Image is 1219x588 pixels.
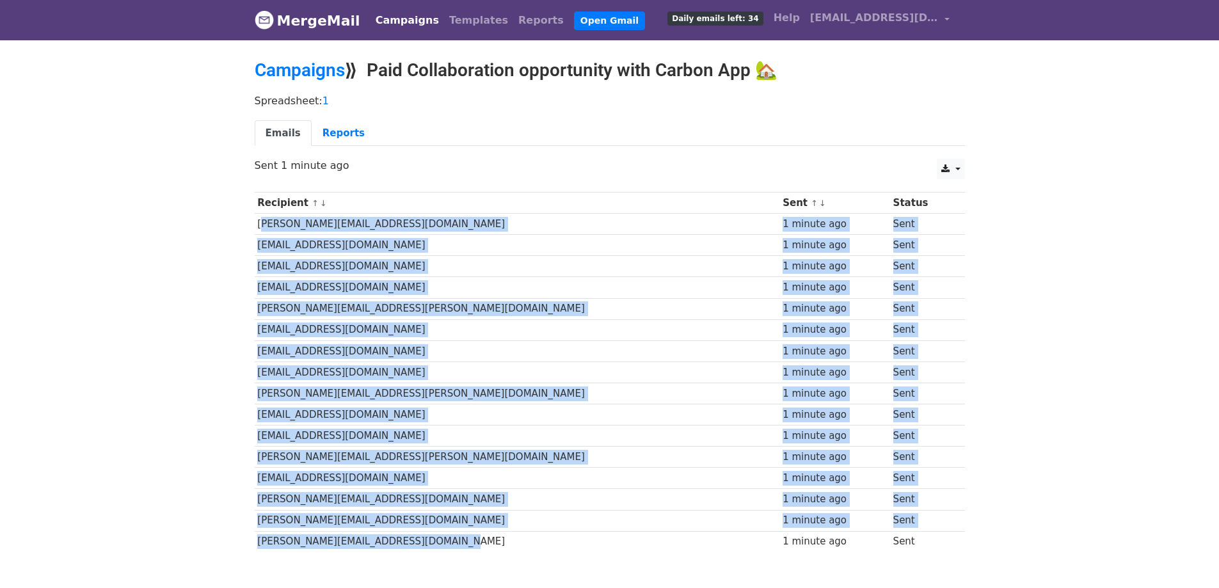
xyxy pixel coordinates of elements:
[783,238,887,253] div: 1 minute ago
[255,340,780,362] td: [EMAIL_ADDRESS][DOMAIN_NAME]
[255,489,780,510] td: [PERSON_NAME][EMAIL_ADDRESS][DOMAIN_NAME]
[890,489,955,510] td: Sent
[255,60,965,81] h2: ⟫ Paid Collaboration opportunity with Carbon App 🏡
[255,468,780,489] td: [EMAIL_ADDRESS][DOMAIN_NAME]
[890,510,955,531] td: Sent
[783,301,887,316] div: 1 minute ago
[783,217,887,232] div: 1 minute ago
[810,10,938,26] span: [EMAIL_ADDRESS][DOMAIN_NAME]
[890,298,955,319] td: Sent
[444,8,513,33] a: Templates
[255,319,780,340] td: [EMAIL_ADDRESS][DOMAIN_NAME]
[255,10,274,29] img: MergeMail logo
[779,193,889,214] th: Sent
[255,256,780,277] td: [EMAIL_ADDRESS][DOMAIN_NAME]
[890,193,955,214] th: Status
[255,60,345,81] a: Campaigns
[783,534,887,549] div: 1 minute ago
[667,12,763,26] span: Daily emails left: 34
[574,12,645,30] a: Open Gmail
[783,386,887,401] div: 1 minute ago
[783,322,887,337] div: 1 minute ago
[783,344,887,359] div: 1 minute ago
[783,280,887,295] div: 1 minute ago
[783,492,887,507] div: 1 minute ago
[662,5,768,31] a: Daily emails left: 34
[320,198,327,208] a: ↓
[255,214,780,235] td: [PERSON_NAME][EMAIL_ADDRESS][DOMAIN_NAME]
[1155,527,1219,588] iframe: Chat Widget
[890,340,955,362] td: Sent
[783,259,887,274] div: 1 minute ago
[890,383,955,404] td: Sent
[255,94,965,107] p: Spreadsheet:
[783,429,887,443] div: 1 minute ago
[255,510,780,531] td: [PERSON_NAME][EMAIL_ADDRESS][DOMAIN_NAME]
[255,159,965,172] p: Sent 1 minute ago
[805,5,955,35] a: [EMAIL_ADDRESS][DOMAIN_NAME]
[255,531,780,552] td: [PERSON_NAME][EMAIL_ADDRESS][DOMAIN_NAME]
[783,471,887,486] div: 1 minute ago
[312,198,319,208] a: ↑
[370,8,444,33] a: Campaigns
[890,468,955,489] td: Sent
[890,531,955,552] td: Sent
[255,404,780,425] td: [EMAIL_ADDRESS][DOMAIN_NAME]
[890,214,955,235] td: Sent
[819,198,826,208] a: ↓
[255,298,780,319] td: [PERSON_NAME][EMAIL_ADDRESS][PERSON_NAME][DOMAIN_NAME]
[323,95,329,107] a: 1
[255,277,780,298] td: [EMAIL_ADDRESS][DOMAIN_NAME]
[890,277,955,298] td: Sent
[769,5,805,31] a: Help
[255,7,360,34] a: MergeMail
[890,425,955,447] td: Sent
[255,447,780,468] td: [PERSON_NAME][EMAIL_ADDRESS][PERSON_NAME][DOMAIN_NAME]
[890,235,955,256] td: Sent
[255,383,780,404] td: [PERSON_NAME][EMAIL_ADDRESS][PERSON_NAME][DOMAIN_NAME]
[783,408,887,422] div: 1 minute ago
[890,447,955,468] td: Sent
[783,450,887,465] div: 1 minute ago
[255,425,780,447] td: [EMAIL_ADDRESS][DOMAIN_NAME]
[890,319,955,340] td: Sent
[890,404,955,425] td: Sent
[513,8,569,33] a: Reports
[255,193,780,214] th: Recipient
[255,235,780,256] td: [EMAIL_ADDRESS][DOMAIN_NAME]
[255,120,312,147] a: Emails
[783,365,887,380] div: 1 minute ago
[255,362,780,383] td: [EMAIL_ADDRESS][DOMAIN_NAME]
[890,256,955,277] td: Sent
[783,513,887,528] div: 1 minute ago
[890,362,955,383] td: Sent
[312,120,376,147] a: Reports
[811,198,818,208] a: ↑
